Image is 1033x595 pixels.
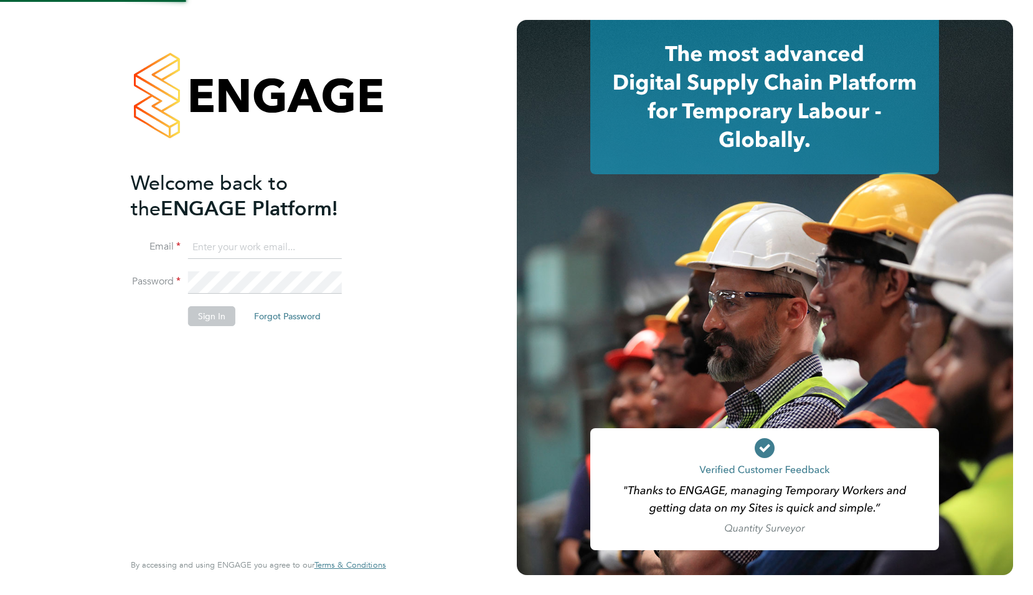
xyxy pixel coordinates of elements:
span: Terms & Conditions [314,560,386,570]
label: Password [131,275,181,288]
h2: ENGAGE Platform! [131,171,374,222]
label: Email [131,240,181,253]
button: Sign In [188,306,235,326]
span: By accessing and using ENGAGE you agree to our [131,560,386,570]
input: Enter your work email... [188,237,342,259]
button: Forgot Password [244,306,331,326]
span: Welcome back to the [131,171,288,221]
a: Terms & Conditions [314,560,386,570]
